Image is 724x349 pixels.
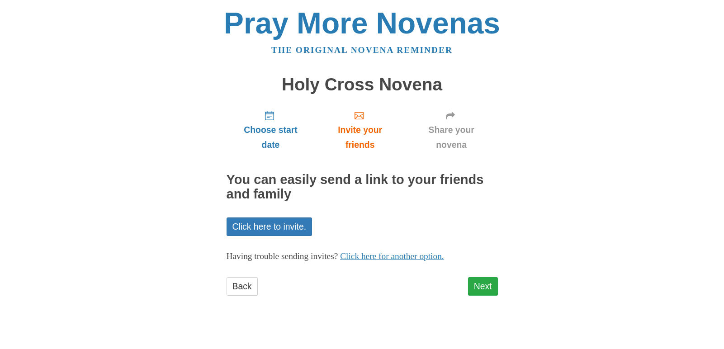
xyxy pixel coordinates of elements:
a: Pray More Novenas [224,6,500,40]
span: Invite your friends [324,123,396,152]
a: Choose start date [227,103,315,157]
h1: Holy Cross Novena [227,75,498,94]
a: Share your novena [405,103,498,157]
span: Choose start date [236,123,306,152]
span: Having trouble sending invites? [227,251,338,261]
span: Share your novena [414,123,489,152]
a: The original novena reminder [271,45,453,55]
a: Next [468,277,498,296]
a: Invite your friends [315,103,405,157]
a: Back [227,277,258,296]
a: Click here to invite. [227,217,312,236]
h2: You can easily send a link to your friends and family [227,173,498,202]
a: Click here for another option. [340,251,444,261]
